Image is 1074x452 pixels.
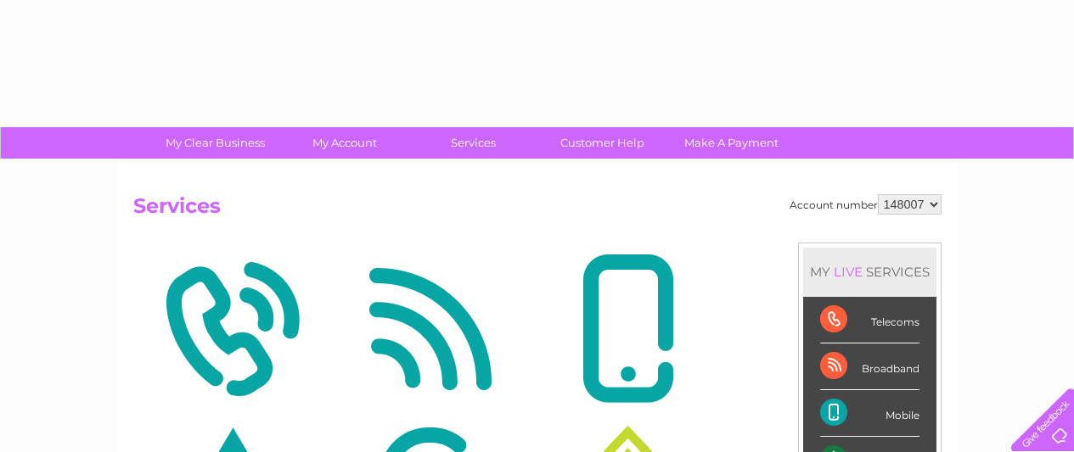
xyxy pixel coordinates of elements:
[661,127,801,159] a: Make A Payment
[803,248,936,296] div: MY SERVICES
[820,297,919,343] div: Telecoms
[133,194,942,226] h2: Services
[820,343,919,390] div: Broadband
[532,127,672,159] a: Customer Help
[820,390,919,437] div: Mobile
[403,127,543,159] a: Services
[533,247,723,411] img: Mobile
[145,127,285,159] a: My Clear Business
[274,127,414,159] a: My Account
[830,264,866,280] div: LIVE
[138,247,327,411] img: Telecoms
[335,247,525,411] img: Broadband
[790,194,942,215] div: Account number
